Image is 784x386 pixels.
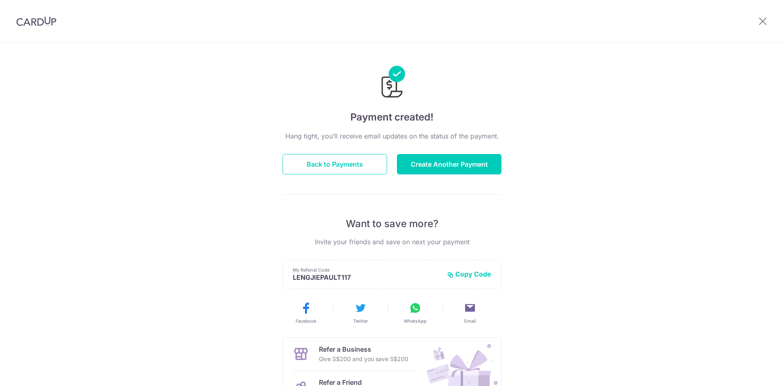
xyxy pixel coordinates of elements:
[283,110,501,125] h4: Payment created!
[282,301,330,324] button: Facebook
[283,154,387,174] button: Back to Payments
[446,301,494,324] button: Email
[16,16,56,26] img: CardUp
[283,237,501,247] p: Invite your friends and save on next your payment
[293,273,441,281] p: LENGJIEPAULT117
[283,131,501,141] p: Hang tight, you’ll receive email updates on the status of the payment.
[296,318,316,324] span: Facebook
[447,270,491,278] button: Copy Code
[353,318,368,324] span: Twitter
[404,318,427,324] span: WhatsApp
[391,301,439,324] button: WhatsApp
[293,267,441,273] p: My Referral Code
[319,354,408,364] p: Give S$200 and you save S$200
[464,318,476,324] span: Email
[336,301,385,324] button: Twitter
[379,66,405,100] img: Payments
[283,217,501,230] p: Want to save more?
[319,344,408,354] p: Refer a Business
[397,154,501,174] button: Create Another Payment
